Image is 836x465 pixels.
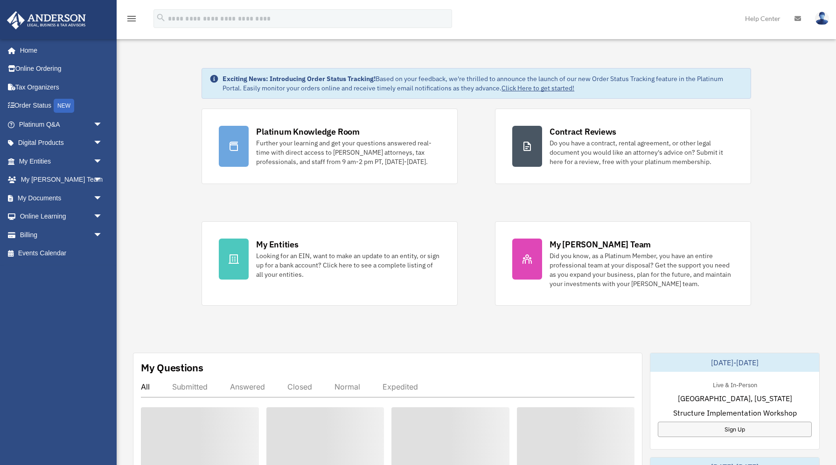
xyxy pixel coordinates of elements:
[7,189,117,207] a: My Documentsarrow_drop_down
[93,207,112,226] span: arrow_drop_down
[7,41,112,60] a: Home
[223,74,743,93] div: Based on your feedback, we're thrilled to announce the launch of our new Order Status Tracking fe...
[7,78,117,96] a: Tax Organizers
[502,84,574,92] a: Click Here to get started!
[7,226,117,244] a: Billingarrow_drop_down
[93,115,112,134] span: arrow_drop_down
[495,221,751,306] a: My [PERSON_NAME] Team Did you know, as a Platinum Member, you have an entire professional team at...
[230,382,265,391] div: Answered
[202,109,458,184] a: Platinum Knowledge Room Further your learning and get your questions answered real-time with dire...
[256,126,360,137] div: Platinum Knowledge Room
[93,226,112,245] span: arrow_drop_down
[141,382,150,391] div: All
[7,134,117,152] a: Digital Productsarrow_drop_down
[678,393,792,404] span: [GEOGRAPHIC_DATA], [US_STATE]
[93,134,112,153] span: arrow_drop_down
[658,422,812,437] a: Sign Up
[126,13,137,24] i: menu
[7,244,117,263] a: Events Calendar
[7,96,117,116] a: Order StatusNEW
[141,361,203,375] div: My Questions
[223,75,376,83] strong: Exciting News: Introducing Order Status Tracking!
[7,152,117,171] a: My Entitiesarrow_drop_down
[550,251,734,288] div: Did you know, as a Platinum Member, you have an entire professional team at your disposal? Get th...
[650,353,819,372] div: [DATE]-[DATE]
[287,382,312,391] div: Closed
[673,407,797,418] span: Structure Implementation Workshop
[550,239,651,250] div: My [PERSON_NAME] Team
[93,152,112,171] span: arrow_drop_down
[495,109,751,184] a: Contract Reviews Do you have a contract, rental agreement, or other legal document you would like...
[256,138,440,166] div: Further your learning and get your questions answered real-time with direct access to [PERSON_NAM...
[93,189,112,208] span: arrow_drop_down
[7,115,117,134] a: Platinum Q&Aarrow_drop_down
[172,382,208,391] div: Submitted
[550,138,734,166] div: Do you have a contract, rental agreement, or other legal document you would like an attorney's ad...
[202,221,458,306] a: My Entities Looking for an EIN, want to make an update to an entity, or sign up for a bank accoun...
[126,16,137,24] a: menu
[334,382,360,391] div: Normal
[256,239,298,250] div: My Entities
[815,12,829,25] img: User Pic
[256,251,440,279] div: Looking for an EIN, want to make an update to an entity, or sign up for a bank account? Click her...
[4,11,89,29] img: Anderson Advisors Platinum Portal
[7,207,117,226] a: Online Learningarrow_drop_down
[7,171,117,189] a: My [PERSON_NAME] Teamarrow_drop_down
[7,60,117,78] a: Online Ordering
[705,379,765,389] div: Live & In-Person
[383,382,418,391] div: Expedited
[93,171,112,190] span: arrow_drop_down
[550,126,616,137] div: Contract Reviews
[54,99,74,113] div: NEW
[156,13,166,23] i: search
